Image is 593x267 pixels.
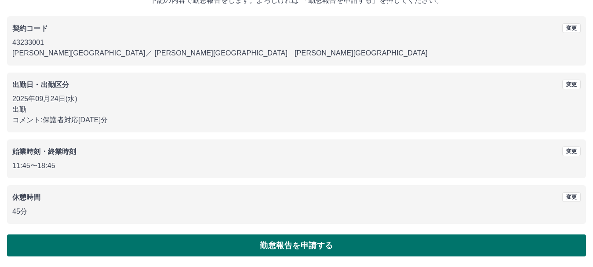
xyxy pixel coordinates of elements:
[12,81,69,88] b: 出勤日・出勤区分
[12,206,581,217] p: 45分
[12,148,76,155] b: 始業時刻・終業時刻
[12,25,48,32] b: 契約コード
[12,104,581,115] p: 出勤
[12,161,581,171] p: 11:45 〜 18:45
[562,192,581,202] button: 変更
[562,80,581,89] button: 変更
[12,94,581,104] p: 2025年09月24日(水)
[12,194,41,201] b: 休憩時間
[562,146,581,156] button: 変更
[562,23,581,33] button: 変更
[12,48,581,59] p: [PERSON_NAME][GEOGRAPHIC_DATA] ／ [PERSON_NAME][GEOGRAPHIC_DATA] [PERSON_NAME][GEOGRAPHIC_DATA]
[7,234,586,256] button: 勤怠報告を申請する
[12,37,581,48] p: 43233001
[12,115,581,125] p: コメント: 保護者対応[DATE]分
